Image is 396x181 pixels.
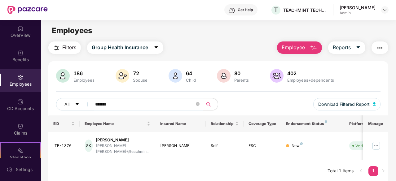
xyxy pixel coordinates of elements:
[72,78,96,83] div: Employees
[286,70,335,76] div: 402
[85,121,146,126] span: Employee Name
[17,99,24,105] img: svg+xml;base64,PHN2ZyBpZD0iQ0RfQWNjb3VudHMiIGRhdGEtbmFtZT0iQ0QgQWNjb3VudHMiIHhtbG5zPSJodHRwOi8vd3...
[328,166,354,176] li: Total 1 items
[62,44,76,51] span: Filters
[17,25,24,32] img: svg+xml;base64,PHN2ZyBpZD0iSG9tZSIgeG1sbnM9Imh0dHA6Ly93d3cudzMub3JnLzIwMDAvc3ZnIiB3aWR0aD0iMjAiIG...
[154,45,159,50] span: caret-down
[87,41,163,54] button: Group Health Insurancecaret-down
[132,78,149,83] div: Spouse
[17,74,24,80] img: svg+xml;base64,PHN2ZyBpZD0iRW1wbG95ZWVzIiB4bWxucz0iaHR0cDovL3d3dy53My5vcmcvMjAwMC9zdmciIHdpZHRoPS...
[75,102,79,107] span: caret-down
[282,44,305,51] span: Employee
[52,26,92,35] span: Employees
[292,143,303,149] div: New
[283,7,327,13] div: TEACHMINT TECHNOLOGIES PRIVATE LIMITED
[373,102,376,106] img: svg+xml;base64,PHN2ZyB4bWxucz0iaHR0cDovL3d3dy53My5vcmcvMjAwMC9zdmciIHhtbG5zOnhsaW5rPSJodHRwOi8vd3...
[211,121,234,126] span: Relationship
[217,69,231,83] img: svg+xml;base64,PHN2ZyB4bWxucz0iaHR0cDovL3d3dy53My5vcmcvMjAwMC9zdmciIHhtbG5zOnhsaW5rPSJodHRwOi8vd3...
[17,50,24,56] img: svg+xml;base64,PHN2ZyBpZD0iQmVuZWZpdHMiIHhtbG5zPSJodHRwOi8vd3d3LnczLm9yZy8yMDAwL3N2ZyIgd2lkdGg9Ij...
[155,115,206,132] th: Insured Name
[244,115,281,132] th: Coverage Type
[277,41,322,54] button: Employee
[203,102,215,107] span: search
[203,98,218,110] button: search
[349,121,383,126] div: Platform Status
[64,101,69,108] span: All
[233,70,250,76] div: 80
[270,69,284,83] img: svg+xml;base64,PHN2ZyB4bWxucz0iaHR0cDovL3d3dy53My5vcmcvMjAwMC9zdmciIHhtbG5zOnhsaW5rPSJodHRwOi8vd3...
[72,70,96,76] div: 186
[185,70,197,76] div: 64
[132,70,149,76] div: 72
[211,143,239,149] div: Self
[318,101,370,108] span: Download Filtered Report
[340,11,376,15] div: Admin
[48,41,81,54] button: Filters
[17,123,24,129] img: svg+xml;base64,PHN2ZyBpZD0iQ2xhaW0iIHhtbG5zPSJodHRwOi8vd3d3LnczLm9yZy8yMDAwL3N2ZyIgd2lkdGg9IjIwIi...
[96,143,150,155] div: [PERSON_NAME].[PERSON_NAME]@teachmin...
[359,169,363,173] span: left
[378,166,388,176] li: Next Page
[53,121,70,126] span: EID
[328,41,365,54] button: Reportscaret-down
[85,140,93,152] div: SK
[378,166,388,176] button: right
[55,143,75,149] div: TE-1376
[382,7,387,12] img: svg+xml;base64,PHN2ZyBpZD0iRHJvcGRvd24tMzJ4MzIiIHhtbG5zPSJodHRwOi8vd3d3LnczLm9yZy8yMDAwL3N2ZyIgd2...
[56,98,94,110] button: Allcaret-down
[160,143,201,149] div: [PERSON_NAME]
[356,166,366,176] button: left
[368,166,378,175] a: 1
[238,7,253,12] div: Get Help
[196,102,200,106] span: close-circle
[333,44,351,51] span: Reports
[7,166,13,173] img: svg+xml;base64,PHN2ZyBpZD0iU2V0dGluZy0yMHgyMCIgeG1sbnM9Imh0dHA6Ly93d3cudzMub3JnLzIwMDAvc3ZnIiB3aW...
[363,115,388,132] th: Manage
[14,166,34,173] div: Settings
[325,120,327,123] img: svg+xml;base64,PHN2ZyB4bWxucz0iaHR0cDovL3d3dy53My5vcmcvMjAwMC9zdmciIHdpZHRoPSI4IiBoZWlnaHQ9IjgiIH...
[310,44,317,52] img: svg+xml;base64,PHN2ZyB4bWxucz0iaHR0cDovL3d3dy53My5vcmcvMjAwMC9zdmciIHhtbG5zOnhsaW5rPSJodHRwOi8vd3...
[56,69,70,83] img: svg+xml;base64,PHN2ZyB4bWxucz0iaHR0cDovL3d3dy53My5vcmcvMjAwMC9zdmciIHhtbG5zOnhsaW5rPSJodHRwOi8vd3...
[169,69,182,83] img: svg+xml;base64,PHN2ZyB4bWxucz0iaHR0cDovL3d3dy53My5vcmcvMjAwMC9zdmciIHhtbG5zOnhsaW5rPSJodHRwOi8vd3...
[381,169,385,173] span: right
[53,44,60,52] img: svg+xml;base64,PHN2ZyB4bWxucz0iaHR0cDovL3d3dy53My5vcmcvMjAwMC9zdmciIHdpZHRoPSIyNCIgaGVpZ2h0PSIyNC...
[376,44,384,52] img: svg+xml;base64,PHN2ZyB4bWxucz0iaHR0cDovL3d3dy53My5vcmcvMjAwMC9zdmciIHdpZHRoPSIyNCIgaGVpZ2h0PSIyNC...
[1,154,40,161] div: Stepathon
[185,78,197,83] div: Child
[233,78,250,83] div: Parents
[356,166,366,176] li: Previous Page
[371,141,381,151] img: manageButton
[17,148,24,154] img: svg+xml;base64,PHN2ZyB4bWxucz0iaHR0cDovL3d3dy53My5vcmcvMjAwMC9zdmciIHdpZHRoPSIyMSIgaGVpZ2h0PSIyMC...
[48,115,80,132] th: EID
[249,143,276,149] div: ESC
[300,142,303,145] img: svg+xml;base64,PHN2ZyB4bWxucz0iaHR0cDovL3d3dy53My5vcmcvMjAwMC9zdmciIHdpZHRoPSI4IiBoZWlnaHQ9IjgiIH...
[313,98,381,110] button: Download Filtered Report
[7,6,48,14] img: New Pazcare Logo
[286,121,339,126] div: Endorsement Status
[229,7,235,14] img: svg+xml;base64,PHN2ZyBpZD0iSGVscC0zMngzMiIgeG1sbnM9Imh0dHA6Ly93d3cudzMub3JnLzIwMDAvc3ZnIiB3aWR0aD...
[80,115,155,132] th: Employee Name
[206,115,244,132] th: Relationship
[96,137,150,143] div: [PERSON_NAME]
[196,101,200,107] span: close-circle
[340,5,376,11] div: [PERSON_NAME]
[92,44,148,51] span: Group Health Insurance
[355,143,370,149] div: Verified
[274,6,278,14] span: T
[286,78,335,83] div: Employees+dependents
[356,45,361,50] span: caret-down
[116,69,129,83] img: svg+xml;base64,PHN2ZyB4bWxucz0iaHR0cDovL3d3dy53My5vcmcvMjAwMC9zdmciIHhtbG5zOnhsaW5rPSJodHRwOi8vd3...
